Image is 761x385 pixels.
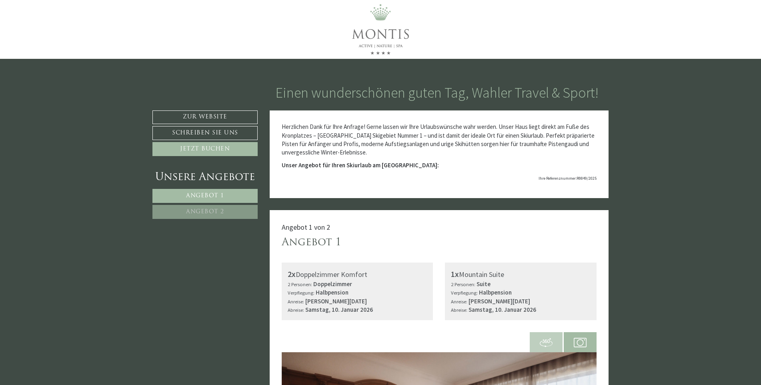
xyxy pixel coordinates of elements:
[451,281,475,287] small: 2 Personen:
[282,122,597,157] p: Herzlichen Dank für Ihre Anfrage! Gerne lassen wir Ihre Urlaubswünsche wahr werden. Unser Haus li...
[540,336,553,349] img: 360-grad.svg
[316,289,348,296] b: Halbpension
[152,110,258,124] a: Zur Website
[539,176,597,181] span: Ihre Referenznummer:R9849/2025
[152,170,258,185] div: Unsere Angebote
[288,289,314,296] small: Verpflegung:
[288,269,427,280] div: Doppelzimmer Komfort
[451,298,467,305] small: Anreise:
[186,209,224,215] span: Angebot 2
[313,280,352,288] b: Doppelzimmer
[469,306,536,313] b: Samstag, 10. Januar 2026
[574,336,587,349] img: camera.svg
[451,269,591,280] div: Mountain Suite
[477,280,491,288] b: Suite
[186,193,224,199] span: Angebot 1
[451,269,459,279] b: 1x
[282,223,330,232] span: Angebot 1 von 2
[469,297,530,305] b: [PERSON_NAME][DATE]
[451,289,478,296] small: Verpflegung:
[288,269,296,279] b: 2x
[282,161,439,169] strong: Unser Angebot für Ihren Skiurlaub am [GEOGRAPHIC_DATA]:
[152,126,258,140] a: Schreiben Sie uns
[288,298,304,305] small: Anreise:
[305,297,367,305] b: [PERSON_NAME][DATE]
[276,85,599,101] h1: Einen wunderschönen guten Tag, Wahler Travel & Sport!
[305,306,373,313] b: Samstag, 10. Januar 2026
[152,142,258,156] a: Jetzt buchen
[451,307,467,313] small: Abreise:
[288,307,304,313] small: Abreise:
[479,289,512,296] b: Halbpension
[282,235,341,250] div: Angebot 1
[288,281,312,287] small: 2 Personen:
